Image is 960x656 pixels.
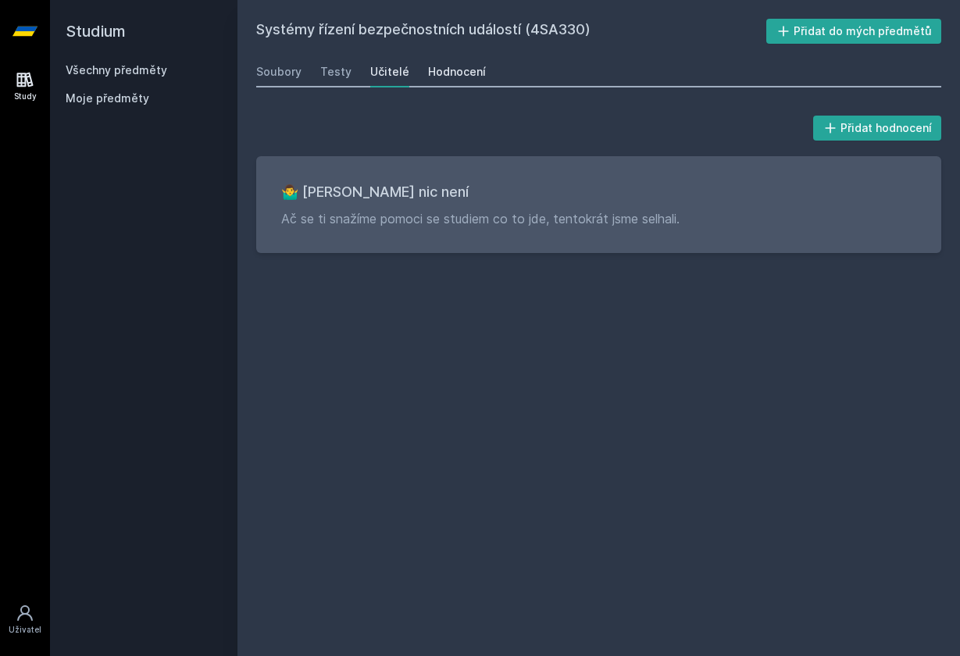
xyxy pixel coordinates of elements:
[256,56,302,87] a: Soubory
[3,596,47,644] a: Uživatel
[66,63,167,77] a: Všechny předměty
[9,624,41,636] div: Uživatel
[320,56,352,87] a: Testy
[370,64,409,80] div: Učitelé
[256,64,302,80] div: Soubory
[281,209,916,228] p: Ač se ti snažíme pomoci se studiem co to jde, tentokrát jsme selhali.
[370,56,409,87] a: Učitelé
[281,181,916,203] h3: 🤷‍♂️ [PERSON_NAME] nic není
[428,56,486,87] a: Hodnocení
[766,19,942,44] button: Přidat do mých předmětů
[256,19,766,44] h2: Systémy řízení bezpečnostních událostí (4SA330)
[428,64,486,80] div: Hodnocení
[320,64,352,80] div: Testy
[3,62,47,110] a: Study
[14,91,37,102] div: Study
[813,116,942,141] button: Přidat hodnocení
[66,91,149,106] span: Moje předměty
